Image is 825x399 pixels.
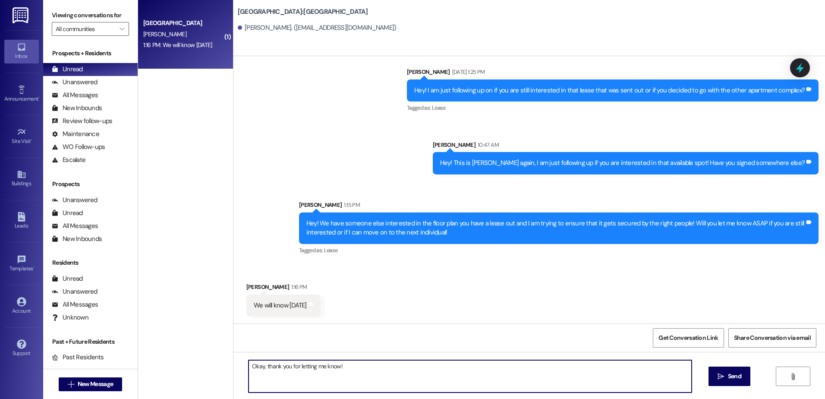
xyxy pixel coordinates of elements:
[52,313,88,322] div: Unknown
[52,142,105,152] div: WO Follow-ups
[38,95,40,101] span: •
[790,373,796,380] i: 
[299,200,819,212] div: [PERSON_NAME]
[31,137,32,143] span: •
[52,78,98,87] div: Unanswered
[708,367,750,386] button: Send
[52,65,83,74] div: Unread
[52,130,99,139] div: Maintenance
[4,337,39,360] a: Support
[414,86,805,95] div: Hey! I am just following up on if you are still interested in that lease that was sent out or if ...
[718,373,724,380] i: 
[43,337,138,346] div: Past + Future Residents
[52,91,98,100] div: All Messages
[52,104,102,113] div: New Inbounds
[289,282,307,291] div: 1:16 PM
[246,282,321,294] div: [PERSON_NAME]
[52,196,98,205] div: Unanswered
[238,23,397,32] div: [PERSON_NAME]. ([EMAIL_ADDRESS][DOMAIN_NAME])
[475,140,499,149] div: 10:47 AM
[120,25,124,32] i: 
[52,117,112,126] div: Review follow-ups
[324,247,338,254] span: Lease
[52,300,98,309] div: All Messages
[52,234,102,244] div: New Inbounds
[4,294,39,318] a: Account
[68,381,74,388] i: 
[4,125,39,148] a: Site Visit •
[4,40,39,63] a: Inbox
[143,19,223,28] div: [GEOGRAPHIC_DATA]
[306,219,805,237] div: Hey! We have someone else interested in the floor plan you have a lease out and I am trying to en...
[52,353,104,362] div: Past Residents
[52,222,98,231] div: All Messages
[4,167,39,190] a: Buildings
[407,101,819,114] div: Tagged as:
[299,244,819,256] div: Tagged as:
[52,9,129,22] label: Viewing conversations for
[249,360,691,393] textarea: Okay, thank you for letting me know!
[4,252,39,275] a: Templates •
[728,372,741,381] span: Send
[254,301,307,310] div: We will know [DATE]
[407,67,819,79] div: [PERSON_NAME]
[433,140,819,152] div: [PERSON_NAME]
[432,104,446,111] span: Lease
[59,377,123,391] button: New Message
[658,333,718,342] span: Get Conversation Link
[143,41,212,49] div: 1:16 PM: We will know [DATE]
[734,333,811,342] span: Share Conversation via email
[52,274,83,283] div: Unread
[728,328,816,348] button: Share Conversation via email
[43,180,138,189] div: Prospects
[43,49,138,58] div: Prospects + Residents
[52,155,85,165] div: Escalate
[52,287,98,296] div: Unanswered
[440,158,805,168] div: Hey! This is [PERSON_NAME] again, I am just following up if you are interested in that available ...
[33,264,35,270] span: •
[4,209,39,233] a: Leads
[43,258,138,267] div: Residents
[450,67,485,76] div: [DATE] 1:25 PM
[56,22,115,36] input: All communities
[653,328,724,348] button: Get Conversation Link
[238,7,368,16] b: [GEOGRAPHIC_DATA]: [GEOGRAPHIC_DATA]
[342,200,359,209] div: 1:15 PM
[13,7,30,23] img: ResiDesk Logo
[143,30,186,38] span: [PERSON_NAME]
[78,380,113,389] span: New Message
[52,209,83,218] div: Unread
